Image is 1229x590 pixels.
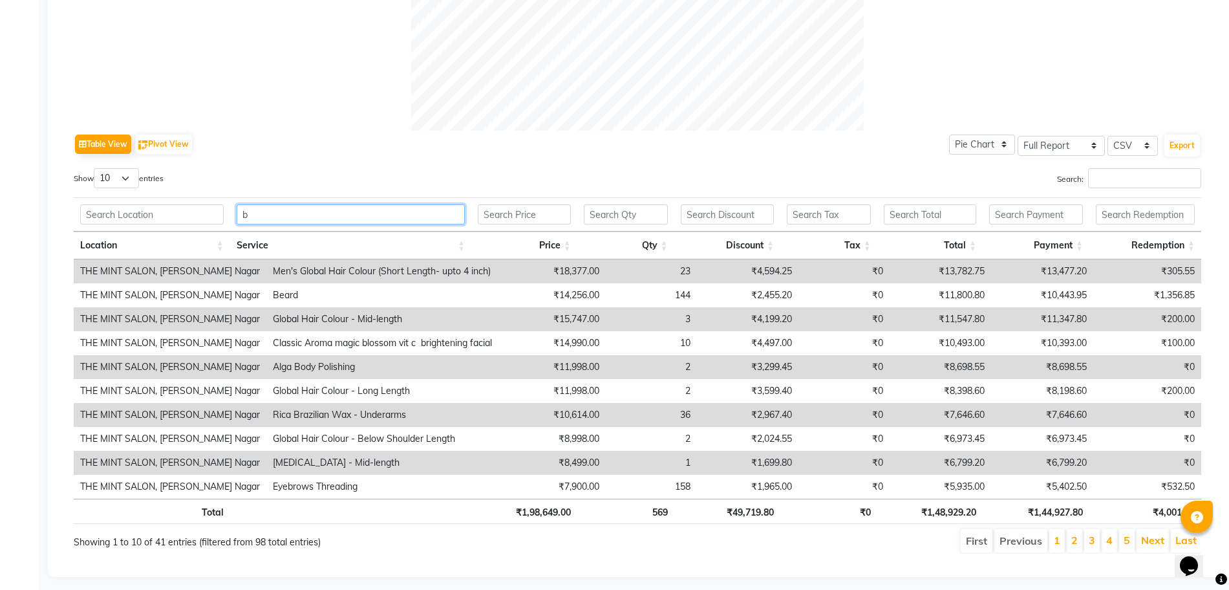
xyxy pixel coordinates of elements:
div: Showing 1 to 10 of 41 entries (filtered from 98 total entries) [74,528,532,549]
td: ₹4,497.00 [697,331,798,355]
td: ₹8,398.60 [890,379,991,403]
td: ₹1,965.00 [697,475,798,499]
td: ₹0 [798,451,890,475]
label: Search: [1057,168,1201,188]
td: Beard [266,283,504,307]
input: Search Service [237,204,465,224]
td: 2 [606,427,697,451]
td: 2 [606,379,697,403]
a: 5 [1124,534,1130,547]
td: ₹10,493.00 [890,331,991,355]
th: Discount: activate to sort column ascending [674,232,780,259]
td: THE MINT SALON, [PERSON_NAME] Nagar [74,379,266,403]
th: Payment: activate to sort column ascending [983,232,1089,259]
td: ₹6,973.45 [890,427,991,451]
td: THE MINT SALON, [PERSON_NAME] Nagar [74,259,266,283]
td: ₹0 [1093,427,1201,451]
td: ₹5,402.50 [991,475,1093,499]
td: Eyebrows Threading [266,475,504,499]
td: [MEDICAL_DATA] - Mid-length [266,451,504,475]
td: ₹11,800.80 [890,283,991,307]
td: Global Hair Colour - Below Shoulder Length [266,427,504,451]
td: ₹8,198.60 [991,379,1093,403]
td: ₹2,455.20 [697,283,798,307]
td: ₹0 [798,355,890,379]
td: ₹0 [798,283,890,307]
td: ₹1,699.80 [697,451,798,475]
td: ₹0 [1093,451,1201,475]
th: Location: activate to sort column ascending [74,232,230,259]
a: Last [1175,534,1197,547]
td: ₹7,900.00 [504,475,606,499]
td: ₹5,935.00 [890,475,991,499]
button: Export [1164,135,1200,157]
td: ₹11,347.80 [991,307,1093,331]
td: ₹11,998.00 [504,355,606,379]
td: ₹3,599.40 [697,379,798,403]
td: Classic Aroma magic blossom vit c brightening facial [266,331,504,355]
td: ₹4,594.25 [697,259,798,283]
td: 144 [606,283,697,307]
a: 4 [1106,534,1113,547]
a: 3 [1089,534,1095,547]
iframe: chat widget [1175,538,1216,577]
td: THE MINT SALON, [PERSON_NAME] Nagar [74,331,266,355]
td: THE MINT SALON, [PERSON_NAME] Nagar [74,451,266,475]
th: 569 [577,499,674,524]
td: ₹10,443.95 [991,283,1093,307]
td: ₹1,356.85 [1093,283,1201,307]
td: ₹532.50 [1093,475,1201,499]
input: Search: [1088,168,1201,188]
td: ₹4,199.20 [697,307,798,331]
label: Show entries [74,168,164,188]
input: Search Total [884,204,977,224]
td: 158 [606,475,697,499]
th: Service: activate to sort column ascending [230,232,471,259]
td: ₹0 [798,403,890,427]
td: Alga Body Polishing [266,355,504,379]
input: Search Qty [584,204,668,224]
th: Tax: activate to sort column ascending [780,232,877,259]
td: THE MINT SALON, [PERSON_NAME] Nagar [74,403,266,427]
td: ₹18,377.00 [504,259,606,283]
td: ₹13,477.20 [991,259,1093,283]
td: ₹10,614.00 [504,403,606,427]
th: ₹49,719.80 [674,499,780,524]
td: ₹11,547.80 [890,307,991,331]
input: Search Location [80,204,224,224]
th: ₹1,48,929.20 [877,499,983,524]
input: Search Price [478,204,571,224]
td: ₹0 [1093,355,1201,379]
td: Global Hair Colour - Mid-length [266,307,504,331]
input: Search Payment [989,204,1083,224]
td: ₹2,967.40 [697,403,798,427]
td: ₹8,499.00 [504,451,606,475]
td: THE MINT SALON, [PERSON_NAME] Nagar [74,283,266,307]
td: 2 [606,355,697,379]
td: Men's Global Hair Colour (Short Length- upto 4 inch) [266,259,504,283]
input: Search Discount [681,204,774,224]
td: ₹0 [798,475,890,499]
td: ₹6,973.45 [991,427,1093,451]
button: Pivot View [135,135,192,154]
th: ₹4,001.40 [1089,499,1201,524]
th: Total [74,499,230,524]
select: Showentries [94,168,139,188]
td: ₹100.00 [1093,331,1201,355]
td: 36 [606,403,697,427]
a: 1 [1054,534,1060,547]
td: ₹200.00 [1093,379,1201,403]
td: ₹200.00 [1093,307,1201,331]
th: Price: activate to sort column ascending [471,232,577,259]
td: ₹11,998.00 [504,379,606,403]
th: Qty: activate to sort column ascending [577,232,674,259]
td: ₹8,998.00 [504,427,606,451]
td: ₹0 [798,379,890,403]
td: 3 [606,307,697,331]
th: ₹1,98,649.00 [471,499,577,524]
td: ₹6,799.20 [991,451,1093,475]
td: ₹8,698.55 [890,355,991,379]
td: ₹0 [1093,403,1201,427]
td: 1 [606,451,697,475]
td: ₹10,393.00 [991,331,1093,355]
